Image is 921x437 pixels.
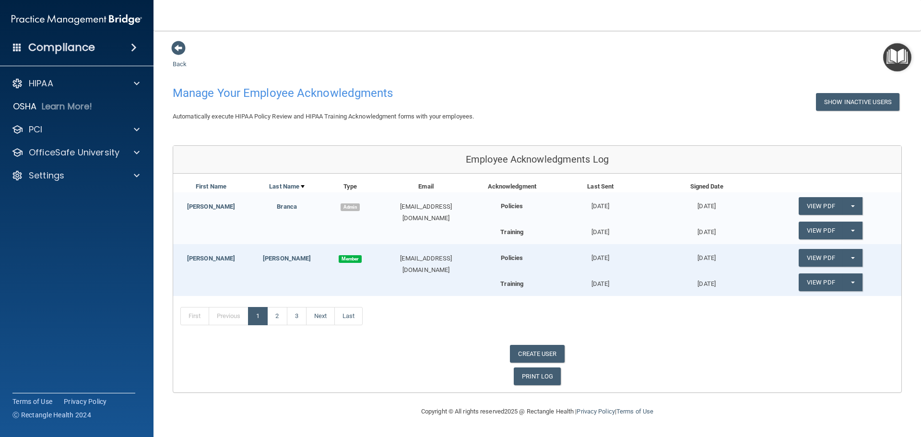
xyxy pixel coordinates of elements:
[187,255,235,262] a: [PERSON_NAME]
[477,181,548,192] div: Acknowledgment
[209,307,249,325] a: Previous
[263,255,311,262] a: [PERSON_NAME]
[12,170,140,181] a: Settings
[547,192,653,212] div: [DATE]
[12,410,91,420] span: Ⓒ Rectangle Health 2024
[755,369,909,407] iframe: Drift Widget Chat Controller
[29,78,53,89] p: HIPAA
[653,222,759,238] div: [DATE]
[362,396,712,427] div: Copyright © All rights reserved 2025 @ Rectangle Health | |
[376,181,477,192] div: Email
[501,254,523,261] b: Policies
[64,397,107,406] a: Privacy Policy
[577,408,614,415] a: Privacy Policy
[547,222,653,238] div: [DATE]
[653,192,759,212] div: [DATE]
[287,307,307,325] a: 3
[514,367,561,385] a: PRINT LOG
[29,147,119,158] p: OfficeSafe University
[616,408,653,415] a: Terms of Use
[799,249,843,267] a: View PDF
[29,170,64,181] p: Settings
[500,228,523,236] b: Training
[196,181,226,192] a: First Name
[277,203,297,210] a: Branca
[29,124,42,135] p: PCI
[267,307,287,325] a: 2
[180,307,209,325] a: First
[653,181,759,192] div: Signed Date
[173,87,592,99] h4: Manage Your Employee Acknowledgments
[883,43,911,71] button: Open Resource Center
[12,78,140,89] a: HIPAA
[816,93,899,111] button: Show Inactive Users
[187,203,235,210] a: [PERSON_NAME]
[173,146,901,174] div: Employee Acknowledgments Log
[653,273,759,290] div: [DATE]
[376,253,477,276] div: [EMAIL_ADDRESS][DOMAIN_NAME]
[173,113,474,120] span: Automatically execute HIPAA Policy Review and HIPAA Training Acknowledgment forms with your emplo...
[173,49,187,68] a: Back
[12,397,52,406] a: Terms of Use
[547,244,653,264] div: [DATE]
[306,307,335,325] a: Next
[799,273,843,291] a: View PDF
[376,201,477,224] div: [EMAIL_ADDRESS][DOMAIN_NAME]
[510,345,564,363] a: CREATE USER
[547,181,653,192] div: Last Sent
[547,273,653,290] div: [DATE]
[28,41,95,54] h4: Compliance
[799,197,843,215] a: View PDF
[501,202,523,210] b: Policies
[799,222,843,239] a: View PDF
[341,203,360,211] span: Admin
[339,255,362,263] span: Member
[12,124,140,135] a: PCI
[269,181,305,192] a: Last Name
[653,244,759,264] div: [DATE]
[12,10,142,29] img: PMB logo
[42,101,93,112] p: Learn More!
[500,280,523,287] b: Training
[248,307,268,325] a: 1
[13,101,37,112] p: OSHA
[325,181,375,192] div: Type
[12,147,140,158] a: OfficeSafe University
[334,307,363,325] a: Last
